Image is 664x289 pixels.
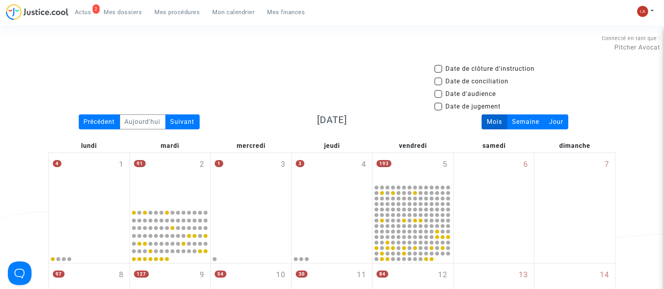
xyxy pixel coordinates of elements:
[155,9,200,16] span: Mes procédures
[75,9,91,16] span: Actus
[200,269,204,281] span: 9
[602,35,660,41] span: Connecté en tant que :
[292,153,373,207] div: jeudi septembre 4, 3 events, click to expand
[6,4,69,20] img: jc-logo.svg
[438,269,447,281] span: 12
[523,159,528,170] span: 6
[377,160,391,167] span: 193
[213,9,255,16] span: Mon calendrier
[605,159,609,170] span: 7
[445,102,501,111] span: Date de jugement
[53,160,61,167] span: 4
[544,114,568,129] div: Jour
[373,139,454,153] div: vendredi
[211,153,291,207] div: mercredi septembre 3, One event, click to expand
[49,153,130,207] div: lundi septembre 1, 4 events, click to expand
[119,269,124,281] span: 8
[296,271,308,278] span: 30
[534,139,616,153] div: dimanche
[519,269,528,281] span: 13
[134,160,146,167] span: 91
[445,64,534,74] span: Date de clôture d'instruction
[637,6,648,17] img: 3f9b7d9779f7b0ffc2b90d026f0682a9
[482,114,507,129] div: Mois
[362,159,366,170] span: 4
[210,139,291,153] div: mercredi
[276,269,286,281] span: 10
[241,114,423,126] h3: [DATE]
[93,4,100,14] div: 2
[445,77,508,86] span: Date de conciliation
[119,159,124,170] span: 1
[445,89,496,99] span: Date d'audience
[53,271,65,278] span: 97
[200,159,204,170] span: 2
[134,271,149,278] span: 127
[454,153,534,263] div: samedi septembre 6
[373,153,453,184] div: vendredi septembre 5, 193 events, click to expand
[267,9,305,16] span: Mes finances
[281,159,286,170] span: 3
[215,160,223,167] span: 1
[507,114,544,129] div: Semaine
[120,114,166,129] div: Aujourd'hui
[377,271,388,278] span: 84
[130,139,211,153] div: mardi
[79,114,120,129] div: Précédent
[443,159,447,170] span: 5
[357,269,366,281] span: 11
[215,271,226,278] span: 54
[454,139,535,153] div: samedi
[534,153,615,263] div: dimanche septembre 7
[296,160,304,167] span: 3
[600,269,609,281] span: 14
[8,261,32,285] iframe: Help Scout Beacon - Open
[291,139,373,153] div: jeudi
[165,114,200,129] div: Suivant
[130,153,211,207] div: mardi septembre 2, 91 events, click to expand
[48,139,130,153] div: lundi
[104,9,142,16] span: Mes dossiers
